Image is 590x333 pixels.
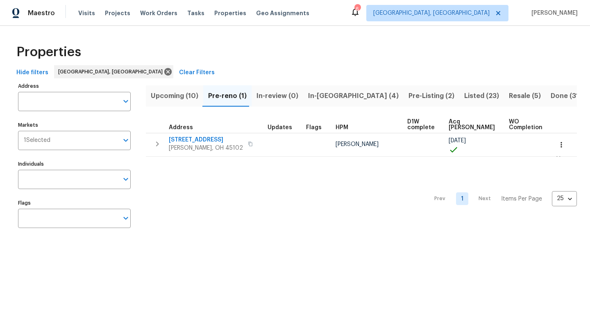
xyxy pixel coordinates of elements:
span: Tasks [187,10,204,16]
span: Work Orders [140,9,177,17]
span: [PERSON_NAME] [336,141,379,147]
span: [GEOGRAPHIC_DATA], [GEOGRAPHIC_DATA] [58,68,166,76]
span: Maestro [28,9,55,17]
span: Upcoming (10) [151,90,198,102]
span: Updates [268,125,292,130]
span: Clear Filters [179,68,215,78]
span: Pre-Listing (2) [408,90,454,102]
span: [STREET_ADDRESS] [169,136,243,144]
span: Geo Assignments [256,9,309,17]
span: Hide filters [16,68,48,78]
label: Individuals [18,162,131,166]
span: Address [169,125,193,130]
label: Address [18,84,131,89]
span: Acq [PERSON_NAME] [449,119,495,130]
span: Flags [306,125,322,130]
label: Flags [18,201,131,205]
button: Open [120,173,132,185]
span: Done (315) [551,90,585,102]
span: In-[GEOGRAPHIC_DATA] (4) [308,90,399,102]
nav: Pagination Navigation [427,162,577,236]
span: Visits [78,9,95,17]
span: [DATE] [449,138,466,144]
div: [GEOGRAPHIC_DATA], [GEOGRAPHIC_DATA] [54,65,173,78]
span: [PERSON_NAME], OH 45102 [169,144,243,152]
span: Pre-reno (1) [208,90,247,102]
span: Projects [105,9,130,17]
div: 25 [552,188,577,209]
span: [PERSON_NAME] [528,9,578,17]
button: Clear Filters [176,65,218,80]
button: Hide filters [13,65,52,80]
span: D1W complete [407,119,435,130]
a: Goto page 1 [456,192,468,205]
span: 1 Selected [24,137,50,144]
button: Open [120,96,132,107]
label: Markets [18,123,131,128]
span: Listed (23) [464,90,499,102]
span: In-review (0) [256,90,298,102]
span: HPM [336,125,348,130]
span: Properties [16,48,81,56]
button: Open [120,212,132,224]
span: WO Completion [509,119,542,130]
button: Open [120,135,132,146]
span: Properties [214,9,246,17]
span: Resale (5) [509,90,541,102]
span: [GEOGRAPHIC_DATA], [GEOGRAPHIC_DATA] [373,9,490,17]
div: 6 [354,5,360,13]
p: Items Per Page [501,195,542,203]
